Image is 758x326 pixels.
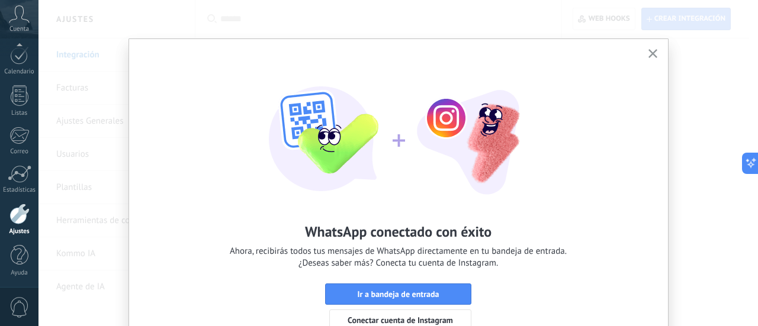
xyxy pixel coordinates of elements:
[230,246,567,269] span: Ahora, recibirás todos tus mensajes de WhatsApp directamente en tu bandeja de entrada. ¿Deseas sa...
[268,57,529,199] img: wa-lite-feat-instagram-success.png
[348,316,453,324] span: Conectar cuenta de Instagram
[2,228,37,235] div: Ajustes
[2,148,37,156] div: Correo
[357,290,439,298] span: Ir a bandeja de entrada
[9,25,29,33] span: Cuenta
[2,269,37,277] div: Ayuda
[305,222,492,241] h2: WhatsApp conectado con éxito
[325,283,471,305] button: Ir a bandeja de entrada
[2,109,37,117] div: Listas
[2,186,37,194] div: Estadísticas
[2,68,37,76] div: Calendario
